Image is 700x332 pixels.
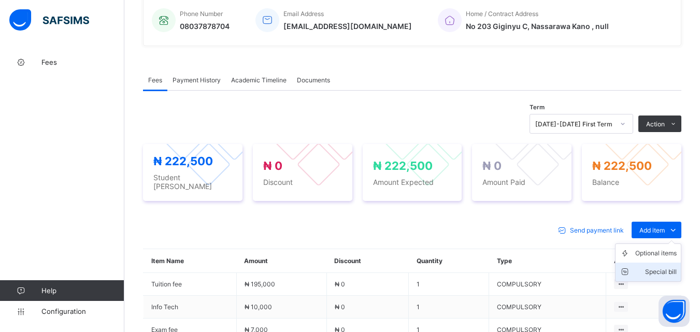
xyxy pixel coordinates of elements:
[409,273,489,296] td: 1
[482,178,561,186] span: Amount Paid
[41,286,124,295] span: Help
[153,154,213,168] span: ₦ 222,500
[373,178,452,186] span: Amount Expected
[535,120,614,128] div: [DATE]-[DATE] First Term
[326,249,409,273] th: Discount
[236,249,326,273] th: Amount
[41,58,124,66] span: Fees
[153,173,232,191] span: Student [PERSON_NAME]
[335,280,345,288] span: ₦ 0
[489,273,606,296] td: COMPULSORY
[373,159,433,172] span: ₦ 222,500
[151,280,228,288] span: Tuition fee
[148,76,162,84] span: Fees
[144,249,237,273] th: Item Name
[639,226,665,234] span: Add item
[482,159,502,172] span: ₦ 0
[283,10,324,18] span: Email Address
[606,249,681,273] th: Actions
[466,22,609,31] span: No 203 Giginyu C, Nassarawa Kano , null
[489,249,606,273] th: Type
[263,159,282,172] span: ₦ 0
[245,280,275,288] span: ₦ 195,000
[180,22,230,31] span: 08037878704
[263,178,342,186] span: Discount
[570,226,624,234] span: Send payment link
[9,9,89,31] img: safsims
[283,22,412,31] span: [EMAIL_ADDRESS][DOMAIN_NAME]
[659,296,690,327] button: Open asap
[231,76,287,84] span: Academic Timeline
[41,307,124,315] span: Configuration
[297,76,330,84] span: Documents
[409,296,489,319] td: 1
[466,10,538,18] span: Home / Contract Address
[173,76,221,84] span: Payment History
[635,267,677,277] div: Special bill
[151,303,228,311] span: Info Tech
[592,178,671,186] span: Balance
[646,120,665,128] span: Action
[635,248,677,258] div: Optional items
[592,159,652,172] span: ₦ 222,500
[530,104,545,111] span: Term
[489,296,606,319] td: COMPULSORY
[245,303,272,311] span: ₦ 10,000
[409,249,489,273] th: Quantity
[335,303,345,311] span: ₦ 0
[180,10,223,18] span: Phone Number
